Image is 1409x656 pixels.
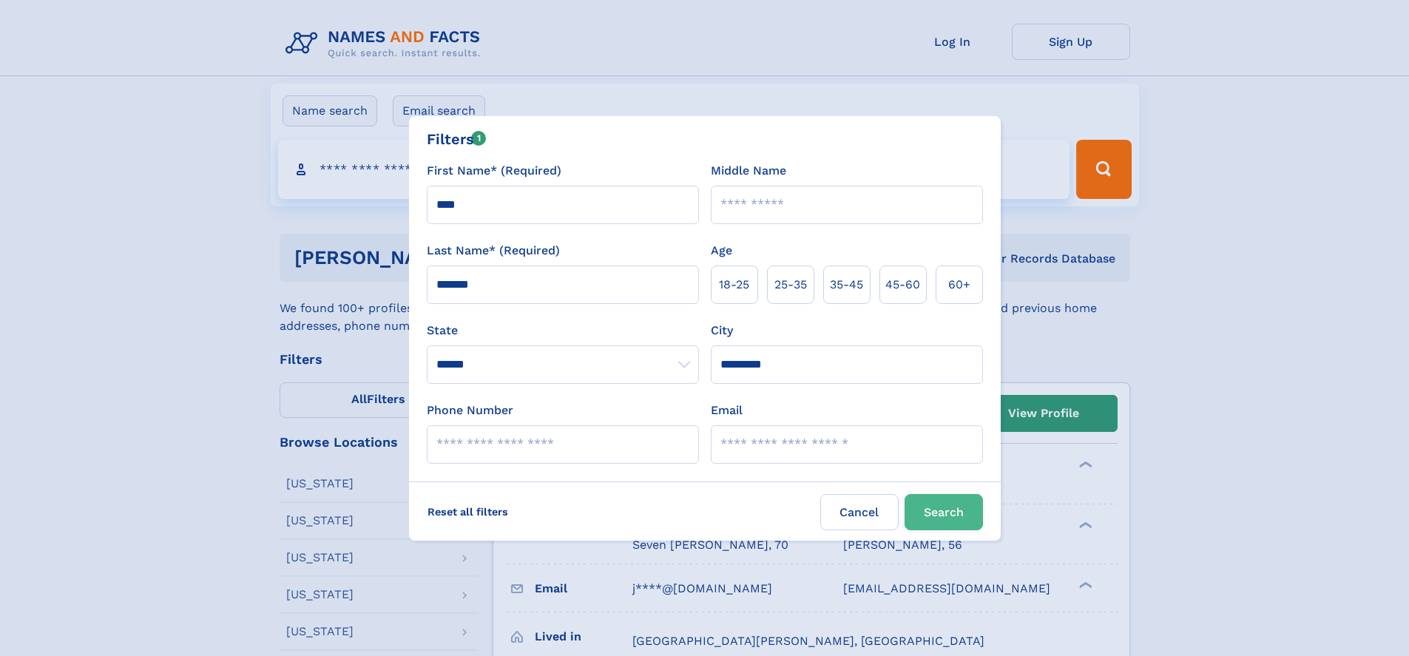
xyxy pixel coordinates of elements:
label: Email [711,402,743,419]
label: Last Name* (Required) [427,242,560,260]
label: First Name* (Required) [427,162,561,180]
label: Cancel [820,494,899,530]
span: 60+ [948,276,970,294]
button: Search [905,494,983,530]
span: 25‑35 [774,276,807,294]
label: Reset all filters [418,494,518,530]
label: Age [711,242,732,260]
span: 35‑45 [830,276,863,294]
span: 45‑60 [885,276,920,294]
label: State [427,322,699,339]
label: Middle Name [711,162,786,180]
span: 18‑25 [719,276,749,294]
div: Filters [427,128,487,150]
label: Phone Number [427,402,513,419]
label: City [711,322,733,339]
